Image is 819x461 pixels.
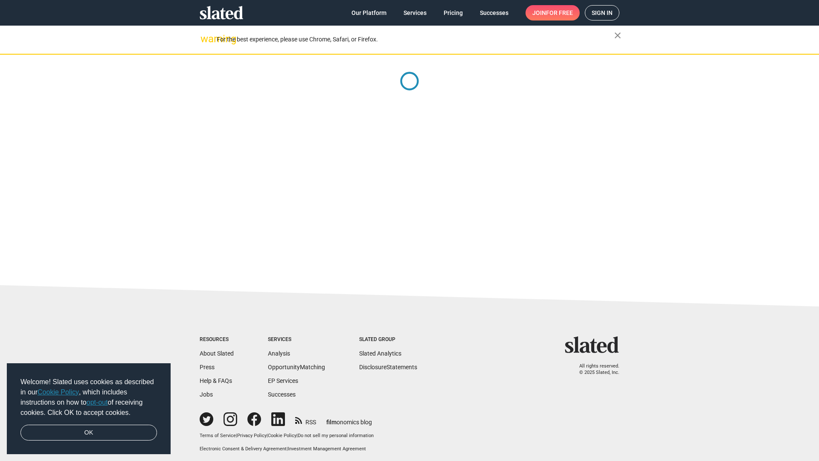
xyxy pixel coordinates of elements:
[38,388,79,396] a: Cookie Policy
[7,363,171,455] div: cookieconsent
[397,5,433,20] a: Services
[200,34,211,44] mat-icon: warning
[351,5,386,20] span: Our Platform
[200,377,232,384] a: Help & FAQs
[345,5,393,20] a: Our Platform
[200,364,215,371] a: Press
[288,446,366,452] a: Investment Management Agreement
[437,5,470,20] a: Pricing
[20,425,157,441] a: dismiss cookie message
[268,377,298,384] a: EP Services
[87,399,108,406] a: opt-out
[296,433,298,438] span: |
[613,30,623,41] mat-icon: close
[298,433,374,439] button: Do not sell my personal information
[217,34,614,45] div: For the best experience, please use Chrome, Safari, or Firefox.
[480,5,508,20] span: Successes
[287,446,288,452] span: |
[359,336,417,343] div: Slated Group
[20,377,157,418] span: Welcome! Slated uses cookies as described in our , which includes instructions on how to of recei...
[268,364,325,371] a: OpportunityMatching
[200,336,234,343] div: Resources
[200,433,236,438] a: Terms of Service
[200,350,234,357] a: About Slated
[359,350,401,357] a: Slated Analytics
[359,364,417,371] a: DisclosureStatements
[237,433,267,438] a: Privacy Policy
[592,6,613,20] span: Sign in
[585,5,619,20] a: Sign in
[404,5,427,20] span: Services
[532,5,573,20] span: Join
[268,391,296,398] a: Successes
[268,350,290,357] a: Analysis
[200,391,213,398] a: Jobs
[200,446,287,452] a: Electronic Consent & Delivery Agreement
[267,433,268,438] span: |
[570,363,619,376] p: All rights reserved. © 2025 Slated, Inc.
[526,5,580,20] a: Joinfor free
[326,419,337,426] span: film
[326,411,372,426] a: filmonomics blog
[295,413,316,426] a: RSS
[444,5,463,20] span: Pricing
[473,5,515,20] a: Successes
[268,433,296,438] a: Cookie Policy
[546,5,573,20] span: for free
[268,336,325,343] div: Services
[236,433,237,438] span: |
